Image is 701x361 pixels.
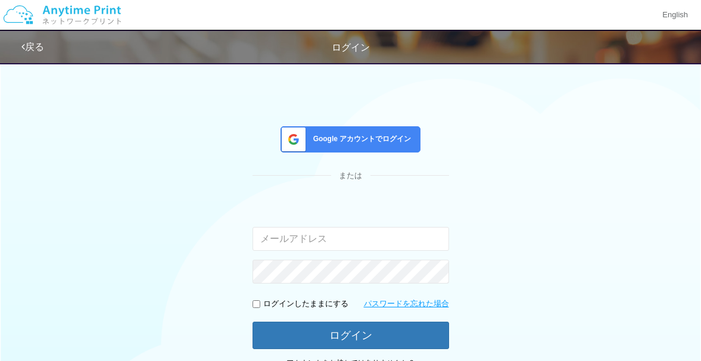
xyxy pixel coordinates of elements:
[364,298,449,310] a: パスワードを忘れた場合
[253,227,449,251] input: メールアドレス
[253,322,449,349] button: ログイン
[263,298,348,310] p: ログインしたままにする
[21,42,44,52] a: 戻る
[332,42,370,52] span: ログイン
[253,170,449,182] div: または
[309,134,412,144] span: Google アカウントでログイン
